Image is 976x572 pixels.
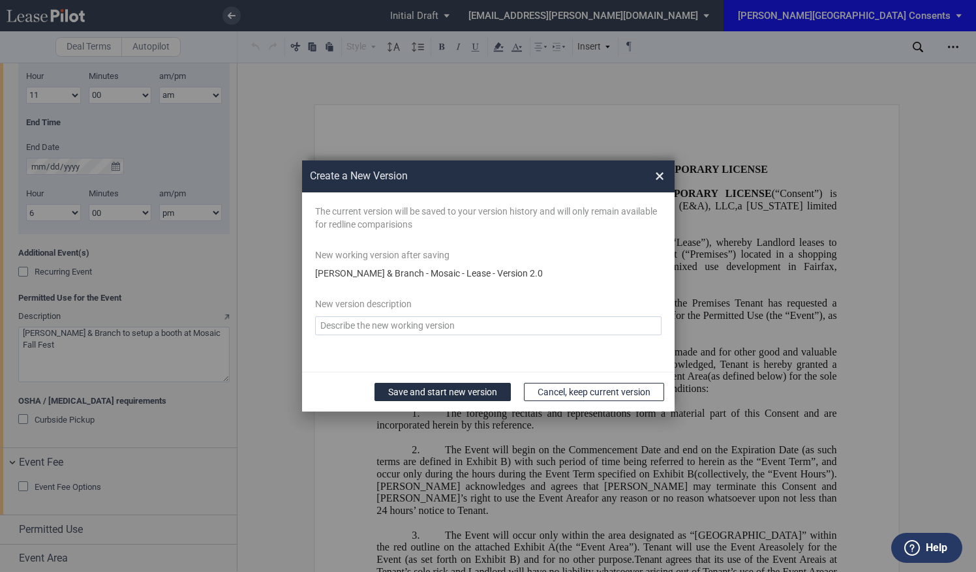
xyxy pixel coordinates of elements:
[315,206,657,230] span: The current version will be saved to your version history and will only remain available for redl...
[524,383,664,401] button: Cancel, keep current version
[315,299,412,309] span: New version description
[655,166,664,187] span: ×
[926,539,947,556] label: Help
[374,383,511,401] button: Save and start new version
[315,268,543,278] span: [PERSON_NAME] & branch - mosaic - Lease - version 2.0
[310,169,605,183] h2: Create a New Version
[302,160,675,412] md-dialog: Create a ...
[315,250,450,260] span: New working version after saving
[315,316,662,335] textarea: Version Desc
